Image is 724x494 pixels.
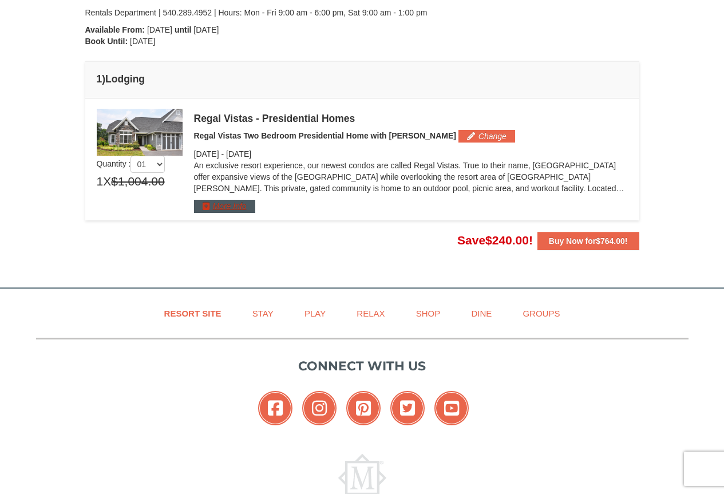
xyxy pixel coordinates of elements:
[221,149,224,159] span: -
[97,109,183,156] img: 19218991-1-902409a9.jpg
[238,301,288,326] a: Stay
[457,301,506,326] a: Dine
[342,301,399,326] a: Relax
[402,301,455,326] a: Shop
[596,236,625,246] span: $764.00
[194,149,219,159] span: [DATE]
[85,37,128,46] strong: Book Until:
[226,149,251,159] span: [DATE]
[549,236,628,246] strong: Buy Now for !
[97,73,628,85] h4: 1 Lodging
[111,173,164,190] span: $1,004.00
[194,131,456,140] span: Regal Vistas Two Bedroom Presidential Home with [PERSON_NAME]
[194,200,255,212] button: More Info
[130,37,155,46] span: [DATE]
[194,160,628,194] p: An exclusive resort experience, our newest condos are called Regal Vistas. True to their name, [G...
[485,234,529,247] span: $240.00
[102,73,105,85] span: )
[147,25,172,34] span: [DATE]
[193,25,219,34] span: [DATE]
[85,25,145,34] strong: Available From:
[150,301,236,326] a: Resort Site
[508,301,574,326] a: Groups
[103,173,111,190] span: X
[194,113,628,124] div: Regal Vistas - Presidential Homes
[458,130,515,143] button: Change
[175,25,192,34] strong: until
[36,357,689,376] p: Connect with us
[97,173,104,190] span: 1
[97,159,165,168] span: Quantity :
[537,232,639,250] button: Buy Now for$764.00!
[457,234,533,247] span: Save !
[290,301,340,326] a: Play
